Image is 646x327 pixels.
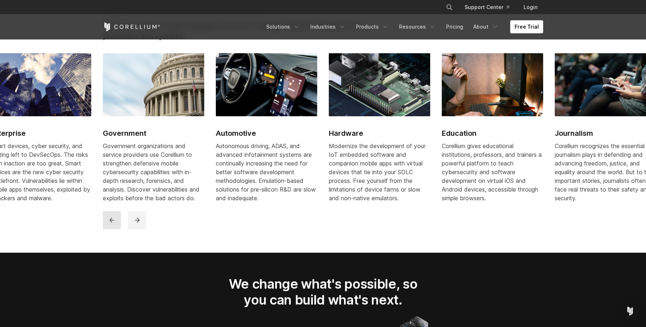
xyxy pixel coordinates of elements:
h2: We change what's possible, so you can build what's next. [217,276,429,308]
a: Free Trial [510,20,543,33]
a: Government Government Government organizations and service providers use Corellium to strengthen ... [103,53,204,211]
a: About [469,20,503,33]
h2: Education [442,128,543,139]
a: Products [352,20,393,33]
img: Automotive [216,53,317,116]
span: Modernize the development of your IoT embedded software and companion mobile apps with virtual de... [329,142,425,202]
div: Navigation Menu [262,20,543,33]
h2: Government [103,128,204,139]
div: Government organizations and service providers use Corellium to strengthen defensive mobile cyber... [103,142,204,202]
div: Open Intercom Messenger [621,302,639,320]
h2: Hardware [329,128,430,139]
img: Education [442,53,543,116]
h2: Automotive [216,128,317,139]
a: Resources [395,20,440,33]
a: Support Center [459,1,515,14]
a: Solutions [262,20,305,33]
div: Navigation Menu [437,1,543,14]
img: Hardware [329,53,430,116]
button: next [128,211,146,229]
button: Search [443,1,456,14]
div: Autonomous driving, ADAS, and advanced infotainment systems are continually increasing the need f... [216,142,317,202]
a: Industries [306,20,350,33]
img: Government [103,53,204,116]
a: Pricing [442,20,467,33]
button: previous [103,211,121,229]
a: Hardware Hardware Modernize the development of your IoT embedded software and companion mobile ap... [329,53,430,211]
div: Corellium gives educational institutions, professors, and trainers a powerful platform to teach c... [442,142,543,202]
a: Login [518,1,543,14]
a: Education Education Corellium gives educational institutions, professors, and trainers a powerful... [442,53,543,211]
a: Automotive Automotive Autonomous driving, ADAS, and advanced infotainment systems are continually... [216,53,317,211]
a: Corellium Home [103,22,160,31]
